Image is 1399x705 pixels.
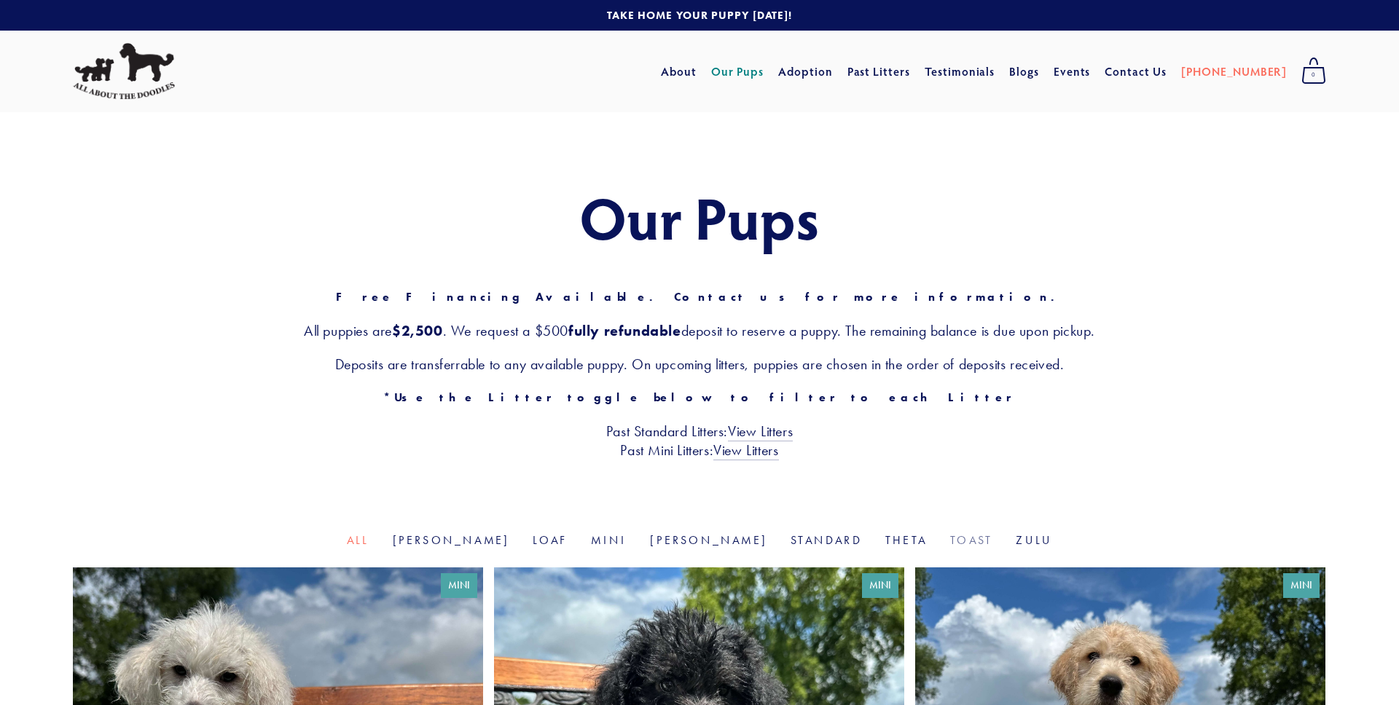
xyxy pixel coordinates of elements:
a: [PERSON_NAME] [393,533,510,547]
a: [PHONE_NUMBER] [1181,58,1287,84]
a: Loaf [533,533,568,547]
h1: Our Pups [73,185,1326,249]
a: 0 items in cart [1294,53,1333,90]
a: Theta [885,533,927,547]
a: View Litters [728,422,793,441]
span: 0 [1301,66,1326,84]
h3: Deposits are transferrable to any available puppy. On upcoming litters, puppies are chosen in the... [73,355,1326,374]
a: Toast [950,533,992,547]
a: Testimonials [925,58,995,84]
a: About [661,58,697,84]
strong: *Use the Litter toggle below to filter to each Litter [383,390,1015,404]
a: Our Pups [711,58,764,84]
img: All About The Doodles [73,43,175,100]
a: Standard [791,533,862,547]
strong: fully refundable [568,322,681,339]
strong: Free Financing Available. Contact us for more information. [336,290,1064,304]
a: View Litters [713,441,778,460]
h3: All puppies are . We request a $500 deposit to reserve a puppy. The remaining balance is due upon... [73,321,1326,340]
a: Zulu [1016,533,1052,547]
a: Contact Us [1105,58,1167,84]
h3: Past Standard Litters: Past Mini Litters: [73,422,1326,460]
a: [PERSON_NAME] [650,533,767,547]
strong: $2,500 [392,322,443,339]
a: All [347,533,369,547]
a: Blogs [1009,58,1039,84]
a: Events [1054,58,1091,84]
a: Adoption [778,58,833,84]
a: Mini [591,533,627,547]
a: Past Litters [847,63,911,79]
